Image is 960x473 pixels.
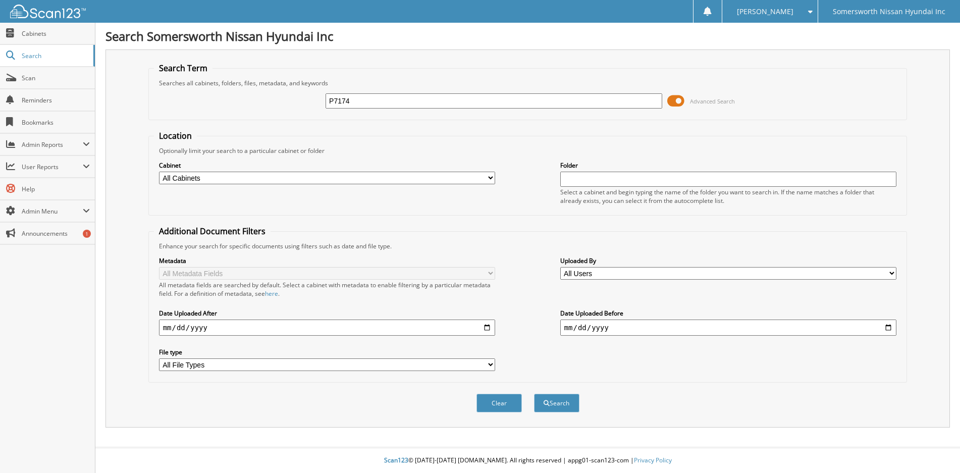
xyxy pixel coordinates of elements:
[22,185,90,193] span: Help
[22,140,83,149] span: Admin Reports
[22,229,90,238] span: Announcements
[95,448,960,473] div: © [DATE]-[DATE] [DOMAIN_NAME]. All rights reserved | appg01-scan123-com |
[10,5,86,18] img: scan123-logo-white.svg
[154,63,212,74] legend: Search Term
[833,9,945,15] span: Somersworth Nissan Hyundai Inc
[560,256,897,265] label: Uploaded By
[105,28,950,44] h1: Search Somersworth Nissan Hyundai Inc
[22,51,88,60] span: Search
[159,281,496,298] div: All metadata fields are searched by default. Select a cabinet with metadata to enable filtering b...
[159,348,496,356] label: File type
[22,118,90,127] span: Bookmarks
[154,130,197,141] legend: Location
[560,188,897,205] div: Select a cabinet and begin typing the name of the folder you want to search in. If the name match...
[265,289,278,298] a: here
[83,230,91,238] div: 1
[159,309,496,318] label: Date Uploaded After
[690,97,735,105] span: Advanced Search
[22,163,83,171] span: User Reports
[22,29,90,38] span: Cabinets
[154,242,902,250] div: Enhance your search for specific documents using filters such as date and file type.
[154,79,902,87] div: Searches all cabinets, folders, files, metadata, and keywords
[154,146,902,155] div: Optionally limit your search to a particular cabinet or folder
[159,256,496,265] label: Metadata
[159,320,496,336] input: start
[560,161,897,170] label: Folder
[384,456,408,464] span: Scan123
[534,394,579,412] button: Search
[737,9,793,15] span: [PERSON_NAME]
[560,320,897,336] input: end
[22,207,83,216] span: Admin Menu
[22,74,90,82] span: Scan
[910,425,960,473] iframe: Chat Widget
[159,161,496,170] label: Cabinet
[634,456,672,464] a: Privacy Policy
[476,394,522,412] button: Clear
[154,226,271,237] legend: Additional Document Filters
[560,309,897,318] label: Date Uploaded Before
[22,96,90,104] span: Reminders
